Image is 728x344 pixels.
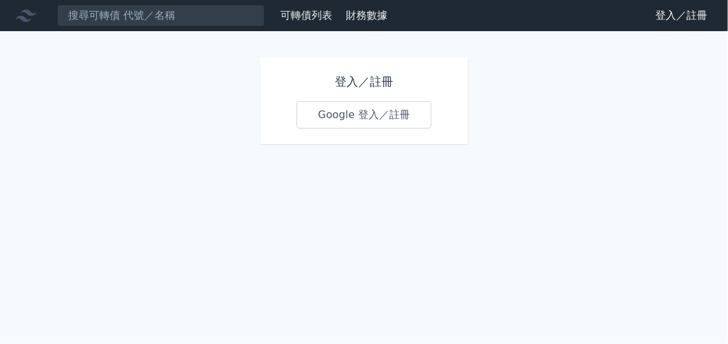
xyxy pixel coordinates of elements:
[297,101,431,129] a: Google 登入／註冊
[297,73,431,91] h1: 登入／註冊
[280,9,332,21] a: 可轉債列表
[645,5,718,26] a: 登入／註冊
[346,9,387,21] a: 財務數據
[57,5,265,27] input: 搜尋可轉債 代號／名稱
